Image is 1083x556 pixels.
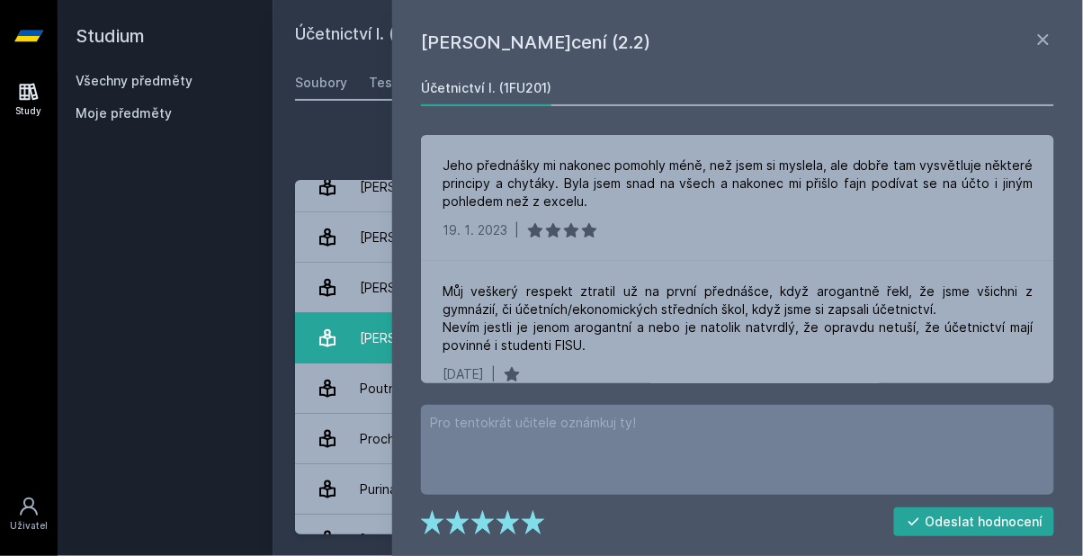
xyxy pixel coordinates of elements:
[360,169,460,205] div: [PERSON_NAME]
[295,414,1061,464] a: Procházka[PERSON_NAME] 35 hodnocení 4.9
[295,65,347,101] a: Soubory
[10,519,48,533] div: Uživatel
[295,263,1061,313] a: [PERSON_NAME] 27 hodnocení 3.9
[443,157,1033,211] div: Jeho přednášky mi nakonec pomohly méně, než jsem si myslela, ale dobře tam vysvětluje některé pri...
[295,22,860,50] h2: Účetnictví I. (1FU201)
[360,220,460,256] div: [PERSON_NAME]
[295,464,1061,515] a: Purina Marina 7 hodnocení 4.3
[4,487,54,542] a: Uživatel
[369,65,405,101] a: Testy
[369,74,405,92] div: Testy
[295,313,1061,363] a: [PERSON_NAME] 5 hodnocení 2.2
[360,421,523,457] div: Procházka[PERSON_NAME]
[4,72,54,127] a: Study
[443,221,507,239] div: 19. 1. 2023
[295,74,347,92] div: Soubory
[491,365,496,383] div: |
[76,104,172,122] span: Moje předměty
[295,212,1061,263] a: [PERSON_NAME] 1 hodnocení 3.0
[295,363,1061,414] a: Poutník [PERSON_NAME] 4 hodnocení 4.8
[360,471,440,507] div: Purina Marina
[360,320,460,356] div: [PERSON_NAME]
[360,270,460,306] div: [PERSON_NAME]
[295,162,1061,212] a: [PERSON_NAME] 35 hodnocení 4.7
[443,365,484,383] div: [DATE]
[894,507,1055,536] button: Odeslat hodnocení
[16,104,42,118] div: Study
[515,221,519,239] div: |
[443,282,1033,354] div: Můj veškerý respekt ztratil už na první přednášce, když arogantně řekl, že jsme všichni z gymnázi...
[360,371,508,407] div: Poutník [PERSON_NAME]
[76,73,192,88] a: Všechny předměty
